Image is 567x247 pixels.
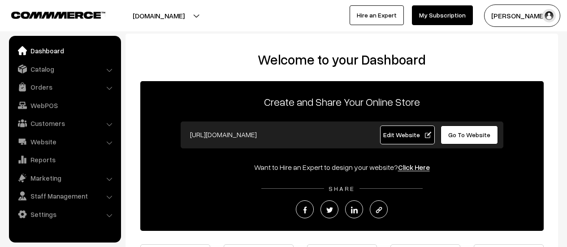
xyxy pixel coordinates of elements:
[140,162,544,173] div: Want to Hire an Expert to design your website?
[412,5,473,25] a: My Subscription
[101,4,216,27] button: [DOMAIN_NAME]
[11,134,118,150] a: Website
[11,206,118,222] a: Settings
[11,188,118,204] a: Staff Management
[441,126,498,144] a: Go To Website
[484,4,560,27] button: [PERSON_NAME]
[324,185,359,192] span: SHARE
[11,79,118,95] a: Orders
[380,126,435,144] a: Edit Website
[11,9,90,20] a: COMMMERCE
[140,94,544,110] p: Create and Share Your Online Store
[11,61,118,77] a: Catalog
[11,115,118,131] a: Customers
[11,152,118,168] a: Reports
[11,43,118,59] a: Dashboard
[11,170,118,186] a: Marketing
[350,5,404,25] a: Hire an Expert
[11,97,118,113] a: WebPOS
[542,9,556,22] img: user
[134,52,549,68] h2: Welcome to your Dashboard
[398,163,430,172] a: Click Here
[11,12,105,18] img: COMMMERCE
[383,131,431,139] span: Edit Website
[448,131,490,139] span: Go To Website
